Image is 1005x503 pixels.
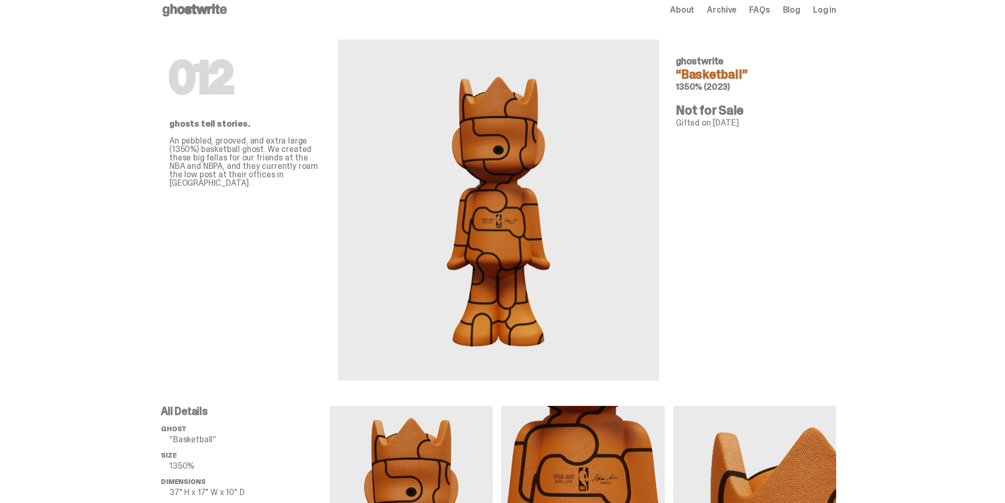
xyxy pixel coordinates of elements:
[169,435,330,444] p: “Basketball”
[813,6,836,14] a: Log in
[676,119,828,127] p: Gifted on [DATE]
[676,81,730,92] span: 1350% (2023)
[676,104,828,117] h4: Not for Sale
[169,137,321,187] p: An pebbled, grooved, and extra large (1350%) basketball ghost. We created these big fellas for ou...
[161,424,187,433] span: ghost
[749,6,770,14] a: FAQs
[436,65,561,355] img: ghostwrite&ldquo;Basketball&rdquo;
[161,406,330,416] p: All Details
[676,55,723,68] span: ghostwrite
[676,68,828,81] h4: “Basketball”
[169,56,321,99] h1: 012
[169,488,330,497] p: 37" H x 17" W x 10" D
[169,462,330,470] p: 1350%
[707,6,736,14] a: Archive
[161,477,205,486] span: Dimensions
[783,6,800,14] a: Blog
[161,451,176,460] span: Size
[670,6,694,14] a: About
[169,120,321,128] p: ghosts tell stories.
